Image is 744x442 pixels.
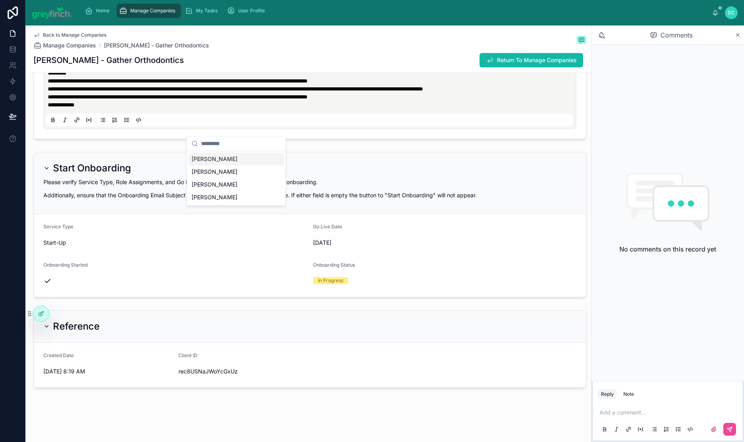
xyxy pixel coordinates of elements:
span: Comments [660,30,693,40]
button: Reply [598,389,617,399]
a: Manage Companies [33,41,96,49]
div: scrollable content [78,2,713,20]
h2: No comments on this record yet [619,244,716,254]
span: [PERSON_NAME] [192,168,237,176]
span: Onboarding Started [43,262,88,268]
span: Go Live Date [313,224,342,230]
span: DC [728,10,735,16]
a: [PERSON_NAME] - Gather Orthodontics [104,41,209,49]
a: Back to Manage Companies [33,32,106,38]
span: [PERSON_NAME] [192,193,237,201]
span: Start-Up [43,239,66,247]
p: Please verify Service Type, Role Assignments, and Go Live date are accurate before starting onboa... [43,178,576,186]
div: Suggestions [187,151,286,205]
span: Onboarding Status [313,262,355,268]
div: Note [623,391,634,397]
h1: [PERSON_NAME] - Gather Orthodontics [33,55,184,66]
span: [PERSON_NAME] [192,181,237,189]
span: [PERSON_NAME] [192,155,237,163]
span: Created Date [43,352,74,358]
span: Manage Companies [130,8,175,14]
span: Back to Manage Companies [43,32,106,38]
span: Service Type [43,224,73,230]
span: Home [96,8,110,14]
div: In Progress [318,277,343,284]
p: Additionally, ensure that the Onboarding Email Subject and Body are completed and accurate. If ei... [43,191,576,199]
h2: Reference [53,320,100,333]
span: Client ID [178,352,198,358]
span: [DATE] [313,239,576,247]
a: Manage Companies [117,4,181,18]
a: User Profile [225,4,270,18]
a: Home [82,4,115,18]
button: Note [620,389,637,399]
img: App logo [32,6,72,19]
span: My Tasks [196,8,217,14]
a: My Tasks [182,4,223,18]
span: [DATE] 8:19 AM [43,367,172,375]
span: Return To Manage Companies [497,56,577,64]
span: rec8USNaJWoYcGxUz [178,367,307,375]
button: Return To Manage Companies [480,53,583,67]
h2: Start Onboarding [53,162,131,175]
span: User Profile [238,8,265,14]
span: Manage Companies [43,41,96,49]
